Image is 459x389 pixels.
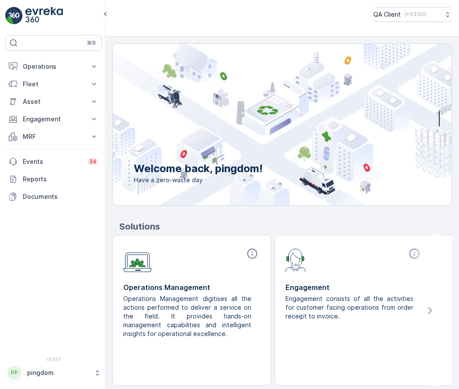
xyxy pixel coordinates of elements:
p: Asset [23,97,84,106]
p: Engagement consists of all the activities for customer facing operations from order receipt to in... [285,294,415,321]
div: PP [7,366,21,380]
span: Have a zero-waste day [134,176,263,184]
a: Reports [5,170,102,188]
button: MRF [5,128,102,145]
a: Events34 [5,153,102,170]
img: module-icon [123,248,152,272]
p: QA Client [373,10,401,19]
img: logo_light-DOdMpM7g.png [25,7,63,25]
img: city illustration [73,44,452,205]
span: v 1.51.1 [5,357,102,362]
p: Operations Management digitises all the actions performed to deliver a service on the field. It p... [123,294,253,338]
button: Fleet [5,75,102,93]
p: Operations [23,62,84,71]
button: PPpingdom [5,364,102,382]
p: Solutions [119,220,452,233]
p: Reports [23,175,98,184]
button: Operations [5,58,102,75]
button: Engagement [5,110,102,128]
p: Operations Management [123,282,260,293]
p: ⌘B [87,39,96,46]
p: 34 [89,158,97,165]
p: Documents [23,192,98,201]
img: logo [5,7,23,25]
a: Documents [5,188,102,205]
button: Asset [5,93,102,110]
p: Fleet [23,80,84,88]
p: Engagement [23,115,84,124]
p: ( +03:00 ) [404,11,427,18]
img: module-icon [285,248,306,272]
p: Events [23,157,82,166]
p: Engagement [285,282,422,293]
button: QA Client(+03:00) [373,7,452,22]
p: Welcome back, pingdom! [134,162,263,176]
p: MRF [23,132,84,141]
p: pingdom [27,368,90,377]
